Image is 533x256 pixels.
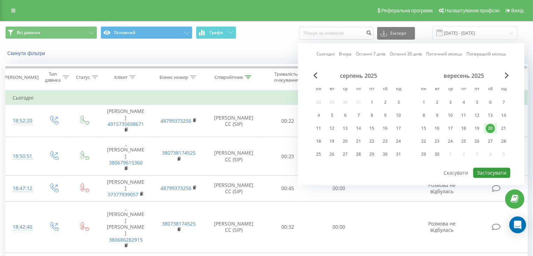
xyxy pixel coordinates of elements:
div: 26 [327,150,336,159]
a: 48799373256 [160,117,191,124]
a: Вчора [339,51,351,58]
div: сб 16 серп 2025 р. [378,123,392,134]
div: 18:47:12 [13,182,31,195]
a: Попередній місяць [466,51,506,58]
div: сб 27 вер 2025 р. [484,136,497,147]
div: пн 8 вер 2025 р. [417,110,430,121]
div: серпень 2025 [312,72,405,79]
div: нд 24 серп 2025 р. [392,136,405,147]
div: 17 [394,124,403,133]
div: 18:52:20 [13,114,31,128]
div: 27 [486,137,495,146]
div: нд 7 вер 2025 р. [497,97,510,108]
div: пт 8 серп 2025 р. [365,110,378,121]
div: чт 4 вер 2025 р. [457,97,470,108]
div: вт 26 серп 2025 р. [325,149,339,160]
div: 27 [341,150,350,159]
div: 6 [341,111,350,120]
button: Графік [196,26,236,39]
abbr: п’ятниця [367,84,377,95]
div: чт 21 серп 2025 р. [352,136,365,147]
abbr: четвер [458,84,469,95]
div: ср 13 серп 2025 р. [339,123,352,134]
div: сб 9 серп 2025 р. [378,110,392,121]
span: Графік [210,30,223,35]
div: вт 23 вер 2025 р. [430,136,444,147]
td: _ [PERSON_NAME] [PERSON_NAME] [99,201,152,252]
td: [PERSON_NAME] CC (SIP) [205,176,262,202]
div: 10 [394,111,403,120]
a: 4915735698671 [108,121,144,127]
div: сб 6 вер 2025 р. [484,97,497,108]
div: ср 6 серп 2025 р. [339,110,352,121]
div: 16 [432,124,442,133]
abbr: субота [485,84,496,95]
div: вт 19 серп 2025 р. [325,136,339,147]
div: Тривалість очікування [269,71,304,83]
abbr: субота [380,84,390,95]
td: 00:32 [262,201,313,252]
div: пн 29 вер 2025 р. [417,149,430,160]
div: 25 [314,150,323,159]
div: нд 14 вер 2025 р. [497,110,510,121]
div: 9 [432,111,442,120]
div: 21 [499,124,508,133]
div: 18 [459,124,468,133]
div: вт 12 серп 2025 р. [325,123,339,134]
div: 26 [472,137,481,146]
div: чт 28 серп 2025 р. [352,149,365,160]
div: 19 [327,137,336,146]
div: 7 [499,98,508,107]
abbr: понеділок [313,84,324,95]
span: Розмова не відбулась [428,182,456,195]
div: нд 10 серп 2025 р. [392,110,405,121]
div: 16 [381,124,390,133]
div: нд 17 серп 2025 р. [392,123,405,134]
td: [PERSON_NAME] [99,176,152,202]
div: 28 [499,137,508,146]
a: 48799373256 [160,185,191,191]
div: 30 [381,150,390,159]
div: 22 [419,137,428,146]
div: сб 20 вер 2025 р. [484,123,497,134]
div: 19 [472,124,481,133]
div: нд 31 серп 2025 р. [392,149,405,160]
div: 12 [327,124,336,133]
div: 10 [446,111,455,120]
abbr: п’ятниця [472,84,482,95]
button: Основний [101,26,192,39]
div: 31 [394,150,403,159]
div: 9 [381,111,390,120]
div: 4 [459,98,468,107]
a: Останні 30 днів [390,51,422,58]
div: 7 [354,111,363,120]
td: 00:00 [313,201,364,252]
div: пт 12 вер 2025 р. [470,110,484,121]
a: 380686282915 [109,236,143,243]
div: 25 [459,137,468,146]
div: 14 [354,124,363,133]
div: 22 [367,137,376,146]
div: 6 [486,98,495,107]
div: ср 20 серп 2025 р. [339,136,352,147]
span: Вихід [511,8,524,13]
a: Останні 7 днів [356,51,385,58]
div: 14 [499,111,508,120]
div: пт 22 серп 2025 р. [365,136,378,147]
div: вересень 2025 [417,72,510,79]
div: пт 1 серп 2025 р. [365,97,378,108]
abbr: четвер [353,84,364,95]
div: 15 [367,124,376,133]
div: пн 15 вер 2025 р. [417,123,430,134]
div: 28 [354,150,363,159]
abbr: вівторок [327,84,337,95]
div: ср 3 вер 2025 р. [444,97,457,108]
div: 1 [367,98,376,107]
abbr: неділя [393,84,404,95]
div: сб 30 серп 2025 р. [378,149,392,160]
a: 37377939057 [108,191,138,198]
div: чт 7 серп 2025 р. [352,110,365,121]
td: 00:00 [313,176,364,202]
a: 380679615360 [109,159,143,166]
div: 5 [327,111,336,120]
